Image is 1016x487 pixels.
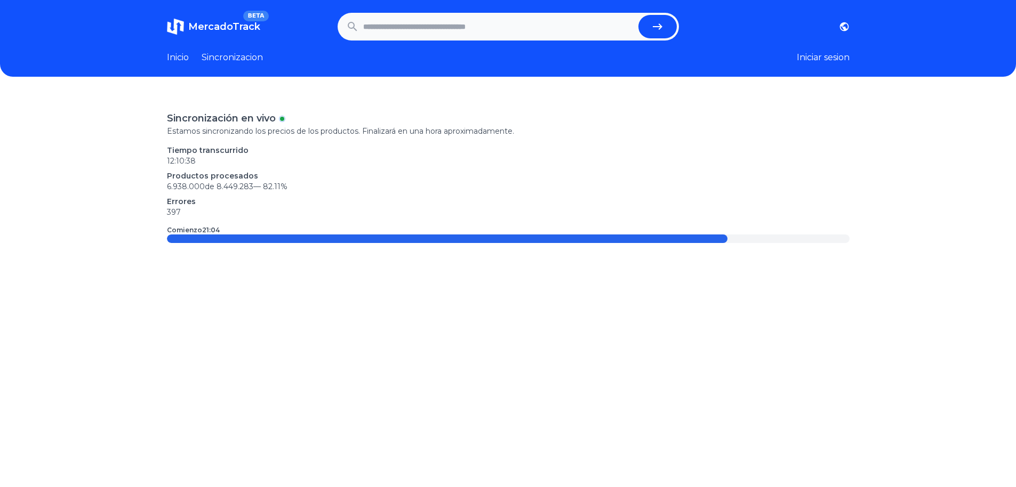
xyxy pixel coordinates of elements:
[167,111,276,126] p: Sincronización en vivo
[167,207,850,217] p: 397
[167,181,850,192] p: 6.938.000 de 8.449.283 —
[188,21,260,33] span: MercadoTrack
[167,18,184,35] img: MercadoTrack
[167,226,220,234] p: Comienzo
[167,126,850,136] p: Estamos sincronizando los precios de los productos. Finalizará en una hora aproximadamente.
[797,51,850,64] button: Iniciar sesion
[167,145,850,156] p: Tiempo transcurrido
[243,11,268,21] span: BETA
[202,51,263,64] a: Sincronizacion
[263,182,287,191] span: 82.11 %
[202,226,220,234] time: 21:04
[167,196,850,207] p: Errores
[167,171,850,181] p: Productos procesados
[167,18,260,35] a: MercadoTrackBETA
[167,156,196,166] time: 12:10:38
[167,51,189,64] a: Inicio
